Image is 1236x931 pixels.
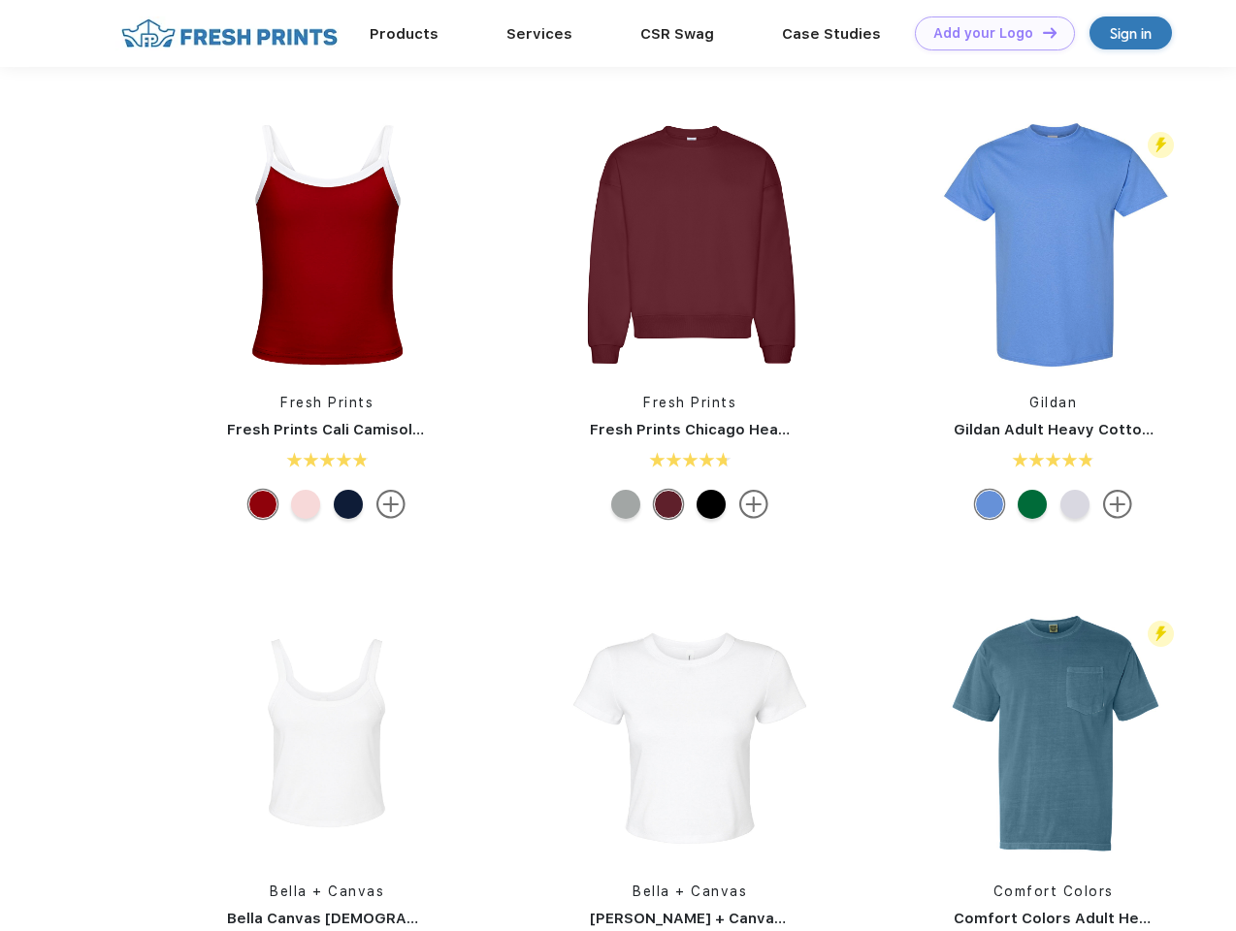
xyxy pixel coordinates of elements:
[925,604,1183,862] img: func=resize&h=266
[1103,490,1132,519] img: more.svg
[933,25,1033,42] div: Add your Logo
[506,25,572,43] a: Services
[975,490,1004,519] div: Carolina Blue
[1018,490,1047,519] div: Antiq Irish Grn
[198,115,456,373] img: func=resize&h=266
[248,490,277,519] div: Crimson White
[376,490,406,519] img: more.svg
[643,395,736,410] a: Fresh Prints
[1029,395,1077,410] a: Gildan
[561,115,819,373] img: func=resize&h=266
[561,604,819,862] img: func=resize&h=266
[227,421,454,438] a: Fresh Prints Cali Camisole Top
[993,883,1114,899] a: Comfort Colors
[640,25,714,43] a: CSR Swag
[1090,16,1172,49] a: Sign in
[291,490,320,519] div: Baby Pink
[115,16,343,50] img: fo%20logo%202.webp
[270,883,384,899] a: Bella + Canvas
[1148,132,1174,158] img: flash_active_toggle.svg
[370,25,439,43] a: Products
[739,490,768,519] img: more.svg
[590,910,1133,927] a: [PERSON_NAME] + Canvas [DEMOGRAPHIC_DATA]' Micro Ribbed Baby Tee
[334,490,363,519] div: Navy
[590,421,925,438] a: Fresh Prints Chicago Heavyweight Crewneck
[925,115,1183,373] img: func=resize&h=266
[227,910,689,927] a: Bella Canvas [DEMOGRAPHIC_DATA]' Micro Ribbed Scoop Tank
[1060,490,1090,519] div: Ash Grey
[280,395,374,410] a: Fresh Prints
[654,490,683,519] div: Crimson Red mto
[1110,22,1152,45] div: Sign in
[198,604,456,862] img: func=resize&h=266
[1148,621,1174,647] img: flash_active_toggle.svg
[611,490,640,519] div: Heathered Grey mto
[1043,27,1057,38] img: DT
[954,421,1206,438] a: Gildan Adult Heavy Cotton T-Shirt
[697,490,726,519] div: Black
[633,883,747,899] a: Bella + Canvas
